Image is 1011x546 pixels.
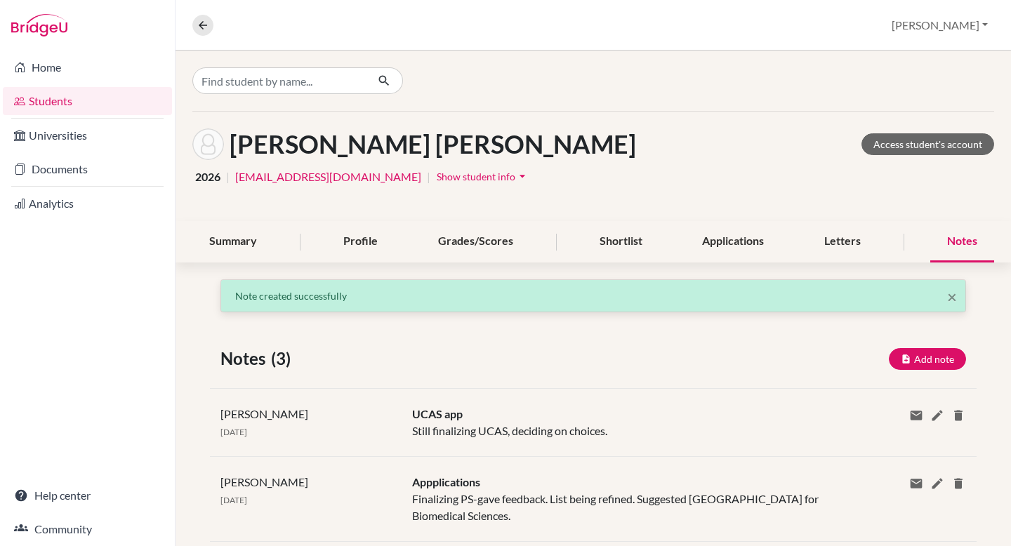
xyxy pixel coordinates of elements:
[220,407,308,420] span: [PERSON_NAME]
[515,169,529,183] i: arrow_drop_down
[427,168,430,185] span: |
[192,128,224,160] img: Jin Xuan Charlene Cheong's avatar
[436,166,530,187] button: Show student infoarrow_drop_down
[3,155,172,183] a: Documents
[326,221,395,262] div: Profile
[421,221,530,262] div: Grades/Scores
[195,168,220,185] span: 2026
[402,406,849,439] div: Still finalizing UCAS, deciding on choices.
[885,12,994,39] button: [PERSON_NAME]
[235,288,951,303] p: Note created successfully
[220,475,308,488] span: [PERSON_NAME]
[807,221,878,262] div: Letters
[947,286,957,307] span: ×
[861,133,994,155] a: Access student's account
[3,481,172,510] a: Help center
[220,346,271,371] span: Notes
[226,168,230,185] span: |
[230,129,636,159] h1: [PERSON_NAME] [PERSON_NAME]
[3,87,172,115] a: Students
[192,221,274,262] div: Summary
[947,288,957,305] button: Close
[235,168,421,185] a: [EMAIL_ADDRESS][DOMAIN_NAME]
[889,348,966,370] button: Add note
[220,495,247,505] span: [DATE]
[583,221,659,262] div: Shortlist
[402,474,849,524] div: Finalizing PS-gave feedback. List being refined. Suggested [GEOGRAPHIC_DATA] for Biomedical Scien...
[3,189,172,218] a: Analytics
[271,346,296,371] span: (3)
[11,14,67,36] img: Bridge-U
[930,221,994,262] div: Notes
[220,427,247,437] span: [DATE]
[685,221,781,262] div: Applications
[437,171,515,182] span: Show student info
[3,53,172,81] a: Home
[3,515,172,543] a: Community
[412,407,463,420] span: UCAS app
[192,67,366,94] input: Find student by name...
[3,121,172,149] a: Universities
[412,475,480,488] span: Appplications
